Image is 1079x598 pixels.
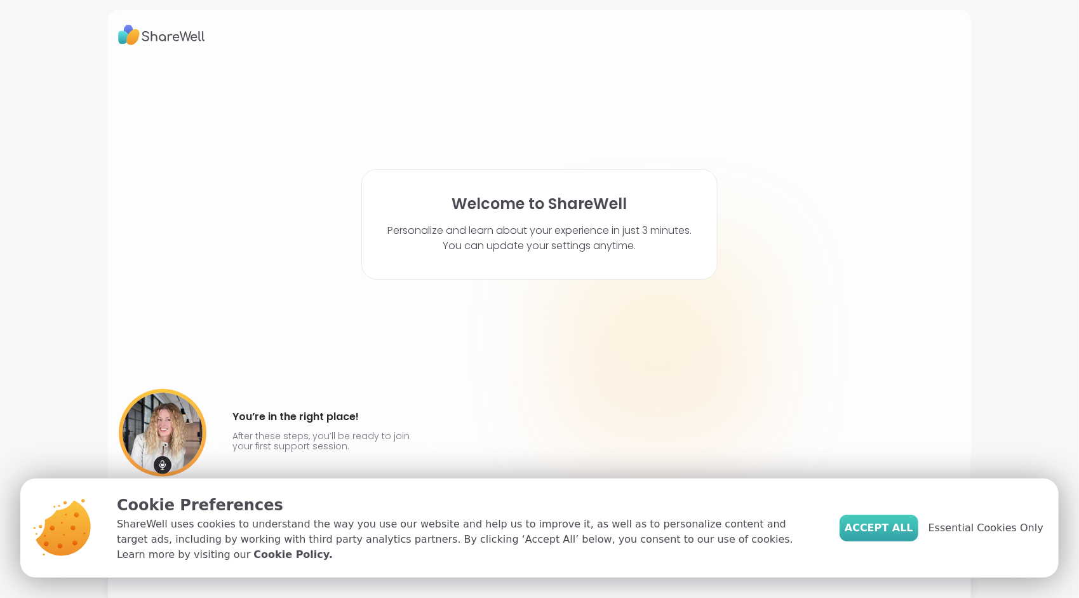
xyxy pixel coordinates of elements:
a: Cookie Policy. [253,547,332,562]
h1: Welcome to ShareWell [452,195,627,213]
img: ShareWell Logo [118,20,205,50]
p: Cookie Preferences [117,494,819,517]
span: Essential Cookies Only [928,520,1043,536]
p: Personalize and learn about your experience in just 3 minutes. You can update your settings anytime. [387,223,692,254]
p: ShareWell uses cookies to understand the way you use our website and help us to improve it, as we... [117,517,819,562]
img: User image [119,389,206,477]
p: After these steps, you’ll be ready to join your first support session. [232,431,415,451]
span: Accept All [845,520,913,536]
img: mic icon [154,456,171,474]
button: Accept All [840,515,918,541]
h4: You’re in the right place! [232,407,415,427]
